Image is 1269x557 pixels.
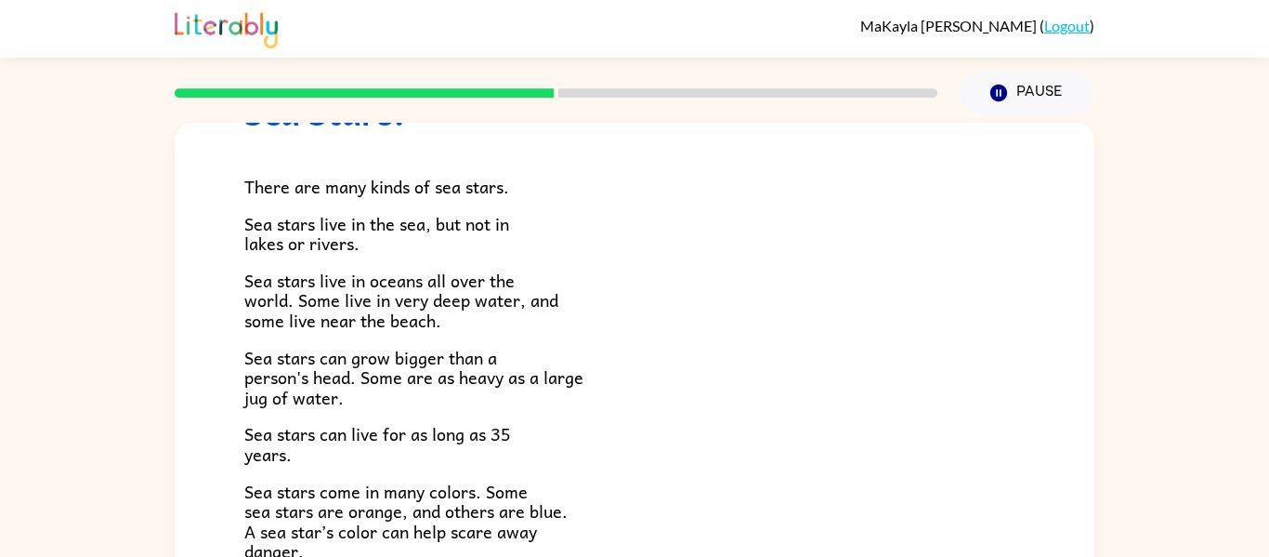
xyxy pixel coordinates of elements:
img: Literably [175,7,278,48]
span: Sea stars live in the sea, but not in lakes or rivers. [244,210,509,258]
a: Logout [1044,17,1090,34]
span: Sea stars live in oceans all over the world. Some live in very deep water, and some live near the... [244,267,558,334]
span: Sea stars can live for as long as 35 years. [244,420,511,468]
span: Sea stars can grow bigger than a person's head. Some are as heavy as a large jug of water. [244,344,583,411]
span: MaKayla [PERSON_NAME] [860,17,1040,34]
button: Pause [960,72,1094,114]
span: There are many kinds of sea stars. [244,173,509,200]
div: ( ) [860,17,1094,34]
